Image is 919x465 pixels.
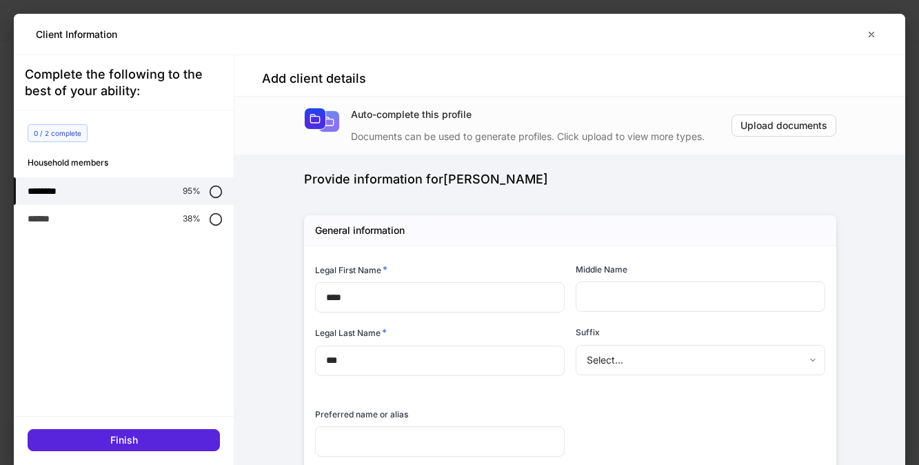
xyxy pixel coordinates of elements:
div: 0 / 2 complete [28,124,88,142]
button: Upload documents [731,115,836,137]
h6: Legal Last Name [315,326,387,339]
h6: Legal First Name [315,263,387,277]
div: Finish [110,435,138,445]
div: Auto-complete this profile [351,108,731,121]
div: Select... [576,345,825,375]
div: Documents can be used to generate profiles. Click upload to view more types. [351,121,731,144]
h5: General information [315,224,405,237]
h5: Client Information [36,28,117,41]
h6: Middle Name [576,263,627,276]
div: Complete the following to the best of your ability: [25,66,223,99]
h4: Add client details [262,70,366,87]
button: Finish [28,429,220,451]
h6: Suffix [576,326,600,339]
div: Provide information for [PERSON_NAME] [304,171,836,188]
p: 95% [183,186,201,197]
div: Upload documents [740,121,827,130]
h6: Preferred name or alias [315,408,408,421]
p: 38% [183,213,201,224]
h6: Household members [28,156,234,169]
